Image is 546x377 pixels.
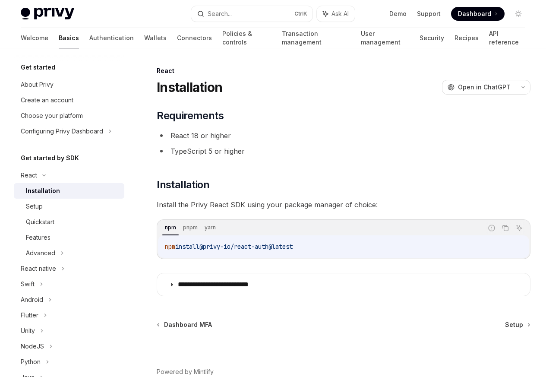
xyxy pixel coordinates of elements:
[21,79,54,90] div: About Privy
[505,320,523,329] span: Setup
[21,95,73,105] div: Create an account
[505,320,530,329] a: Setup
[157,79,222,95] h1: Installation
[144,28,167,48] a: Wallets
[21,341,44,352] div: NodeJS
[14,77,124,92] a: About Privy
[199,243,293,250] span: @privy-io/react-auth@latest
[489,28,525,48] a: API reference
[21,263,56,274] div: React native
[21,126,103,136] div: Configuring Privy Dashboard
[417,10,441,18] a: Support
[361,28,410,48] a: User management
[157,145,530,157] li: TypeScript 5 or higher
[157,178,209,192] span: Installation
[14,92,124,108] a: Create an account
[191,6,312,22] button: Search...CtrlK
[59,28,79,48] a: Basics
[158,320,212,329] a: Dashboard MFA
[317,6,355,22] button: Ask AI
[14,199,124,214] a: Setup
[175,243,199,250] span: install
[202,222,218,233] div: yarn
[165,243,175,250] span: npm
[162,222,179,233] div: npm
[454,28,479,48] a: Recipes
[21,310,38,320] div: Flutter
[157,199,530,211] span: Install the Privy React SDK using your package manager of choice:
[420,28,444,48] a: Security
[164,320,212,329] span: Dashboard MFA
[331,10,349,18] span: Ask AI
[294,10,307,17] span: Ctrl K
[282,28,350,48] a: Transaction management
[451,7,505,21] a: Dashboard
[157,367,214,376] a: Powered by Mintlify
[21,279,35,289] div: Swift
[21,62,55,73] h5: Get started
[222,28,271,48] a: Policies & controls
[486,222,497,234] button: Report incorrect code
[157,130,530,142] li: React 18 or higher
[514,222,525,234] button: Ask AI
[458,83,511,92] span: Open in ChatGPT
[208,9,232,19] div: Search...
[21,153,79,163] h5: Get started by SDK
[14,230,124,245] a: Features
[180,222,200,233] div: pnpm
[26,232,50,243] div: Features
[511,7,525,21] button: Toggle dark mode
[157,109,224,123] span: Requirements
[14,214,124,230] a: Quickstart
[21,111,83,121] div: Choose your platform
[26,201,43,212] div: Setup
[26,248,55,258] div: Advanced
[26,186,60,196] div: Installation
[21,357,41,367] div: Python
[389,10,407,18] a: Demo
[21,326,35,336] div: Unity
[14,108,124,124] a: Choose your platform
[26,217,54,227] div: Quickstart
[21,295,43,305] div: Android
[442,80,516,95] button: Open in ChatGPT
[177,28,212,48] a: Connectors
[21,28,48,48] a: Welcome
[14,183,124,199] a: Installation
[500,222,511,234] button: Copy the contents from the code block
[458,10,491,18] span: Dashboard
[21,8,74,20] img: light logo
[89,28,134,48] a: Authentication
[157,67,530,75] div: React
[21,170,37,181] div: React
